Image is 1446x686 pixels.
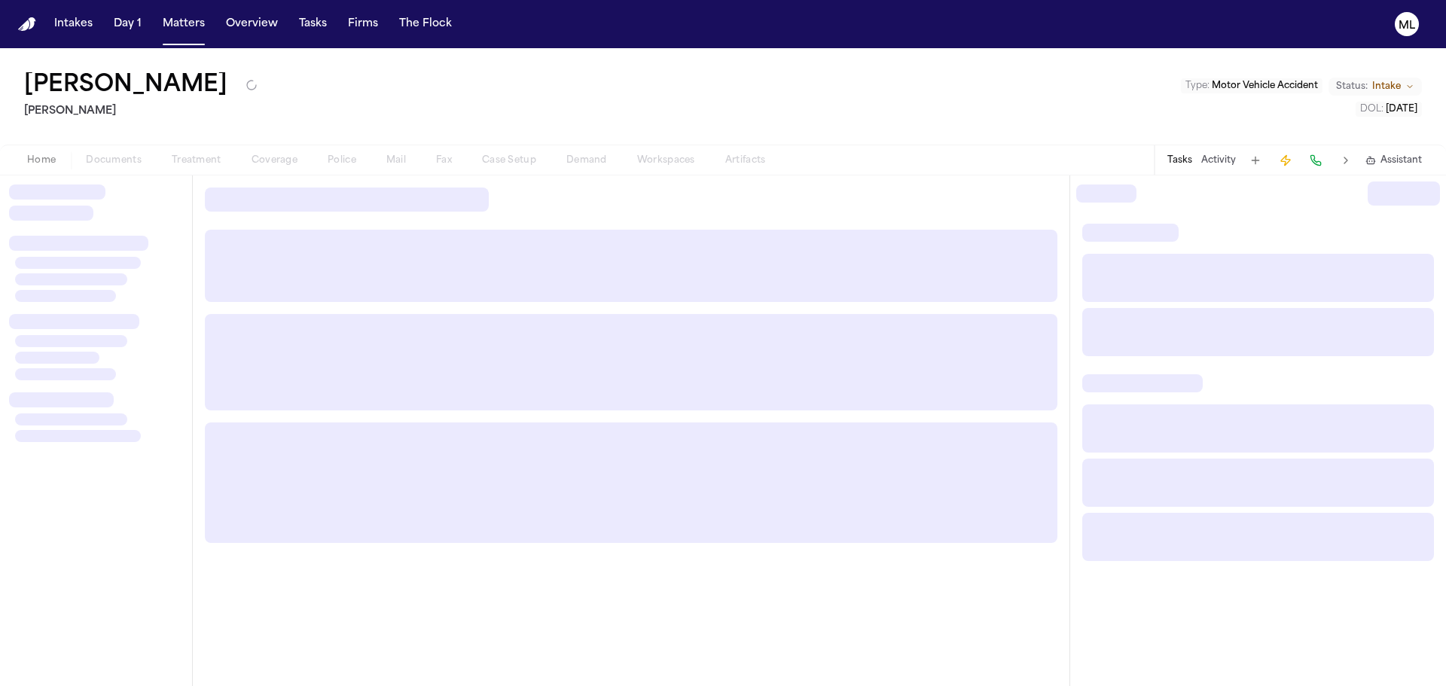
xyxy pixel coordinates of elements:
h2: [PERSON_NAME] [24,102,258,120]
span: Assistant [1380,154,1422,166]
button: Edit matter name [24,72,227,99]
button: Edit DOL: 2025-08-04 [1356,102,1422,117]
button: Overview [220,11,284,38]
button: Change status from Intake [1329,78,1422,96]
button: Make a Call [1305,150,1326,171]
span: Intake [1372,81,1401,93]
a: Home [18,17,36,32]
span: Motor Vehicle Accident [1212,81,1318,90]
button: Create Immediate Task [1275,150,1296,171]
button: Tasks [293,11,333,38]
button: Day 1 [108,11,148,38]
button: Firms [342,11,384,38]
span: Type : [1185,81,1210,90]
span: Status: [1336,81,1368,93]
button: Assistant [1365,154,1422,166]
span: [DATE] [1386,105,1417,114]
button: Add Task [1245,150,1266,171]
button: Matters [157,11,211,38]
button: Tasks [1167,154,1192,166]
button: Intakes [48,11,99,38]
button: Edit Type: Motor Vehicle Accident [1181,78,1322,93]
text: ML [1399,20,1415,31]
button: Activity [1201,154,1236,166]
img: Finch Logo [18,17,36,32]
h1: [PERSON_NAME] [24,72,227,99]
span: DOL : [1360,105,1383,114]
button: The Flock [393,11,458,38]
